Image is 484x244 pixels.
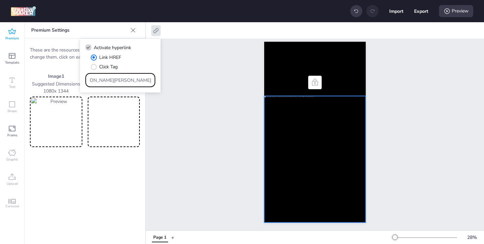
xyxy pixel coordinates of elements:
[5,204,19,209] span: Carousel
[414,4,428,18] button: Export
[94,44,131,51] span: Activate hyperlink
[171,232,174,243] button: +
[5,36,19,41] span: Premium
[439,5,473,17] div: Preview
[7,181,18,186] span: Upload
[30,80,82,88] p: Suggested Dimensions
[149,232,171,243] div: Tabs
[9,84,15,90] span: Text
[99,54,121,61] span: Link HREF
[30,73,82,80] p: Image 1
[153,235,166,241] div: Page 1
[90,77,151,84] input: Type URL
[31,22,128,38] p: Premium Settings
[11,6,36,16] img: logo Creative Maker
[30,88,82,95] p: 1080 x 1344
[7,133,17,138] span: Frame
[6,157,18,162] span: Graphic
[31,98,81,146] img: Preview
[30,46,140,61] p: These are the resources of the premium creative. To change them, click on each one to replace it.
[7,108,17,114] span: Shape
[389,4,403,18] button: Import
[99,63,118,70] span: Click Tag
[464,234,480,241] div: 28 %
[5,60,19,65] span: Template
